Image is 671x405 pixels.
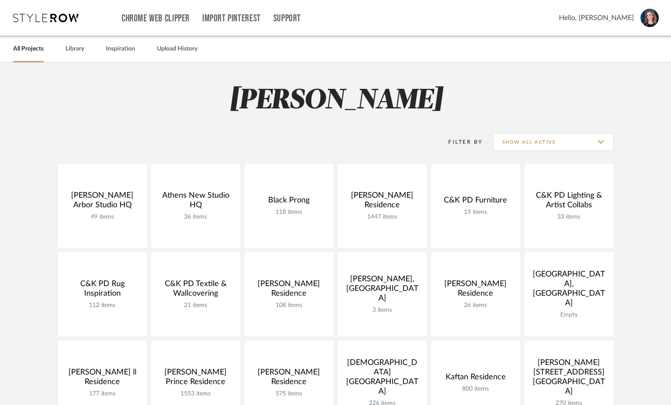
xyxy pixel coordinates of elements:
a: All Projects [13,43,44,55]
div: C&K PD Furniture [438,196,513,209]
a: Inspiration [106,43,135,55]
div: 108 items [252,302,327,309]
div: 112 items [65,302,140,309]
div: 49 items [65,213,140,221]
div: [DEMOGRAPHIC_DATA] [GEOGRAPHIC_DATA] [345,358,420,400]
div: C&K PD Textile & Wallcovering [158,279,233,302]
a: Library [65,43,84,55]
div: C&K PD Lighting & Artist Collabs [531,191,606,213]
div: [PERSON_NAME] Residence [252,368,327,390]
div: 1553 items [158,390,233,398]
div: 177 items [65,390,140,398]
div: 800 items [438,385,513,393]
div: [PERSON_NAME] ll Residence [65,368,140,390]
div: Empty [531,311,606,319]
h2: [PERSON_NAME] [22,84,650,117]
div: [PERSON_NAME] Prince Residence [158,368,233,390]
a: Chrome Web Clipper [122,15,190,22]
div: 26 items [438,302,513,309]
div: 1447 items [345,213,420,221]
a: Support [273,15,301,22]
a: Import Pinterest [202,15,261,22]
div: Filter By [437,138,483,146]
div: [PERSON_NAME], [GEOGRAPHIC_DATA] [345,274,420,307]
div: C&K PD Rug Inspiration [65,279,140,302]
div: 21 items [158,302,233,309]
div: [PERSON_NAME] [STREET_ADDRESS][GEOGRAPHIC_DATA] [531,358,606,400]
div: 3 items [345,307,420,314]
a: Upload History [157,43,198,55]
div: [PERSON_NAME] Residence [345,191,420,213]
div: [PERSON_NAME] Residence [438,279,513,302]
div: [PERSON_NAME] Arbor Studio HQ [65,191,140,213]
img: avatar [640,9,659,27]
div: 33 items [531,213,606,221]
div: Black Prong [252,196,327,209]
div: [PERSON_NAME] Residence [252,279,327,302]
div: 118 items [252,209,327,216]
div: Athens New Studio HQ [158,191,233,213]
span: Hello, [PERSON_NAME] [559,13,634,23]
div: [GEOGRAPHIC_DATA], [GEOGRAPHIC_DATA] [531,270,606,311]
div: Kaftan Residence [438,372,513,385]
div: 15 items [438,209,513,216]
div: 575 items [252,390,327,398]
div: 36 items [158,213,233,221]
